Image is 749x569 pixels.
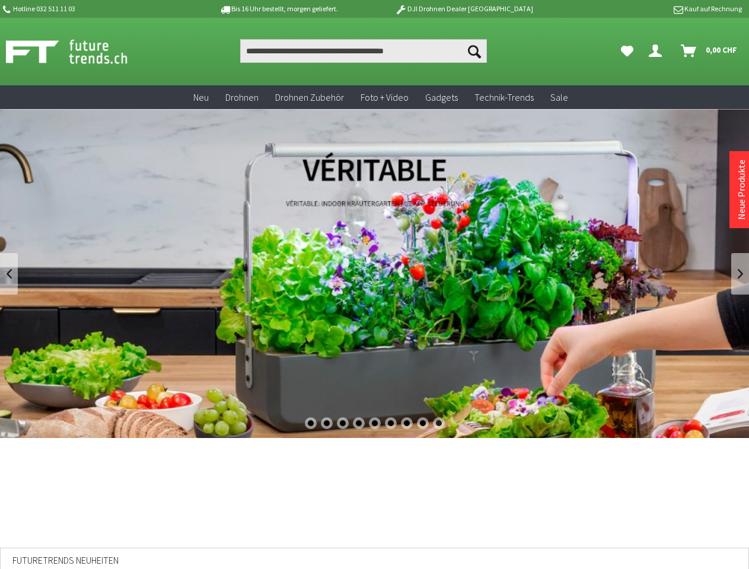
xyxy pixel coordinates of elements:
[361,91,409,103] span: Foto + Video
[676,39,743,63] a: Warenkorb
[417,417,429,429] div: 8
[6,37,154,66] img: Shop Futuretrends - zur Startseite wechseln
[466,85,542,110] a: Technik-Trends
[186,2,371,16] p: Bis 16 Uhr bestellt, morgen geliefert.
[644,39,671,63] a: Dein Konto
[1,2,186,16] p: Hotline 032 511 11 03
[371,2,556,16] p: DJI Drohnen Dealer [GEOGRAPHIC_DATA]
[385,417,397,429] div: 6
[185,85,217,110] a: Neu
[193,91,209,103] span: Neu
[337,417,349,429] div: 3
[240,39,487,63] input: Produkt, Marke, Kategorie, EAN, Artikelnummer…
[462,39,487,63] button: Suchen
[401,417,413,429] div: 7
[542,85,576,110] a: Sale
[353,417,365,429] div: 4
[225,91,259,103] span: Drohnen
[417,85,466,110] a: Gadgets
[321,417,333,429] div: 2
[474,91,534,103] span: Technik-Trends
[305,417,317,429] div: 1
[275,91,344,103] span: Drohnen Zubehör
[550,91,568,103] span: Sale
[425,91,458,103] span: Gadgets
[706,40,737,59] span: 0,00 CHF
[735,159,747,220] a: Neue Produkte
[352,85,417,110] a: Foto + Video
[369,417,381,429] div: 5
[557,2,742,16] p: Kauf auf Rechnung
[217,85,267,110] a: Drohnen
[267,85,352,110] a: Drohnen Zubehör
[433,417,445,429] div: 9
[615,39,639,63] a: Meine Favoriten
